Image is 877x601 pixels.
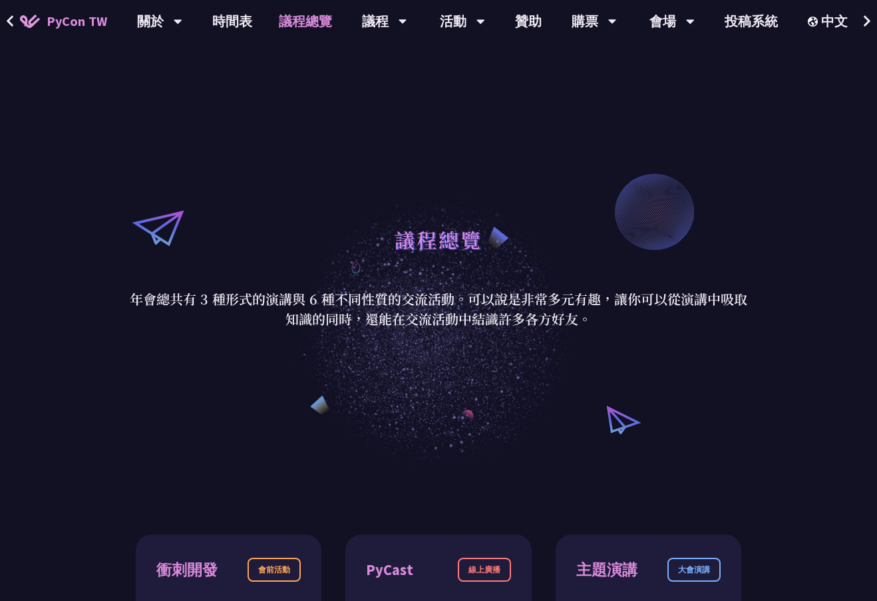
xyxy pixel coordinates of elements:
[248,558,301,582] div: 會前活動
[7,5,120,38] a: PyCon TW
[366,558,413,582] div: PyCast
[576,558,637,582] div: 主題演講
[808,17,821,27] img: Locale Icon
[20,15,40,28] img: Home icon of PyCon TW 2025
[395,219,482,259] h1: 議程總覽
[458,558,511,582] div: 線上廣播
[47,11,107,31] span: PyCon TW
[156,558,218,582] div: 衝刺開發
[129,289,748,329] p: 年會總共有 3 種形式的演講與 6 種不同性質的交流活動。可以說是非常多元有趣，讓你可以從演講中吸取知識的同時，還能在交流活動中結識許多各方好友。
[667,558,721,582] div: 大會演講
